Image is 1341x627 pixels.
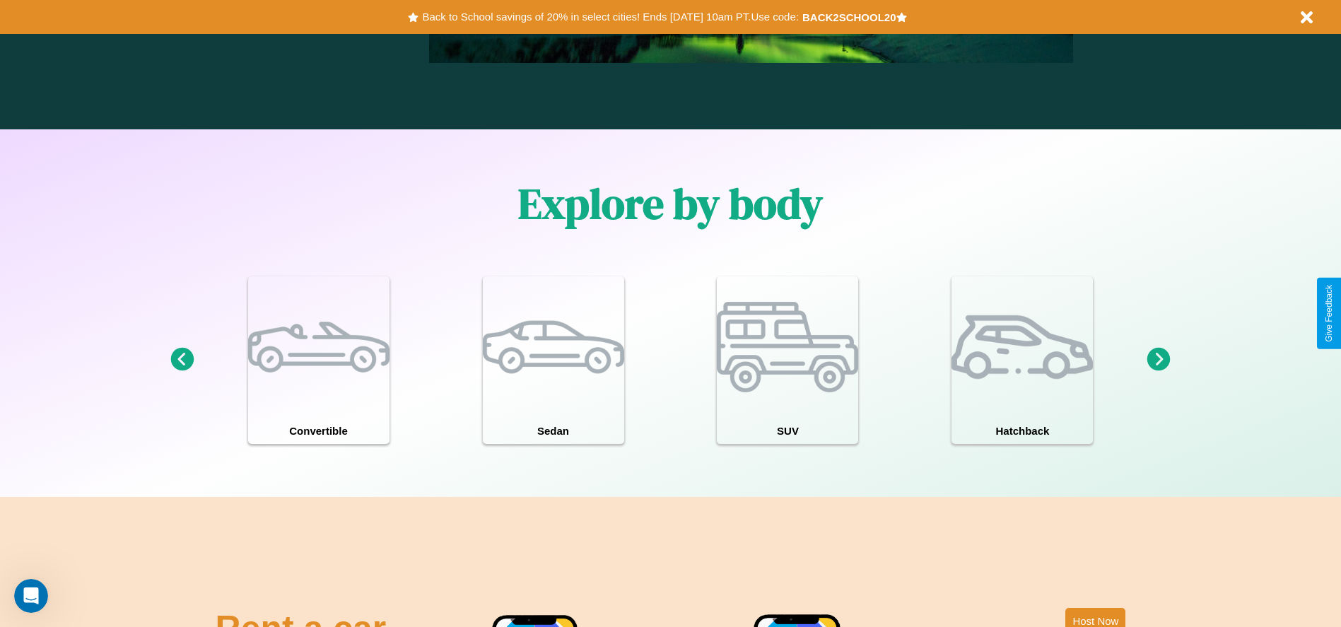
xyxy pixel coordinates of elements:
iframe: Intercom live chat [14,579,48,613]
h4: SUV [717,418,858,444]
h4: Convertible [248,418,390,444]
b: BACK2SCHOOL20 [802,11,896,23]
h4: Hatchback [951,418,1093,444]
div: Give Feedback [1324,285,1334,342]
h1: Explore by body [518,175,823,233]
button: Back to School savings of 20% in select cities! Ends [DATE] 10am PT.Use code: [418,7,802,27]
h4: Sedan [483,418,624,444]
